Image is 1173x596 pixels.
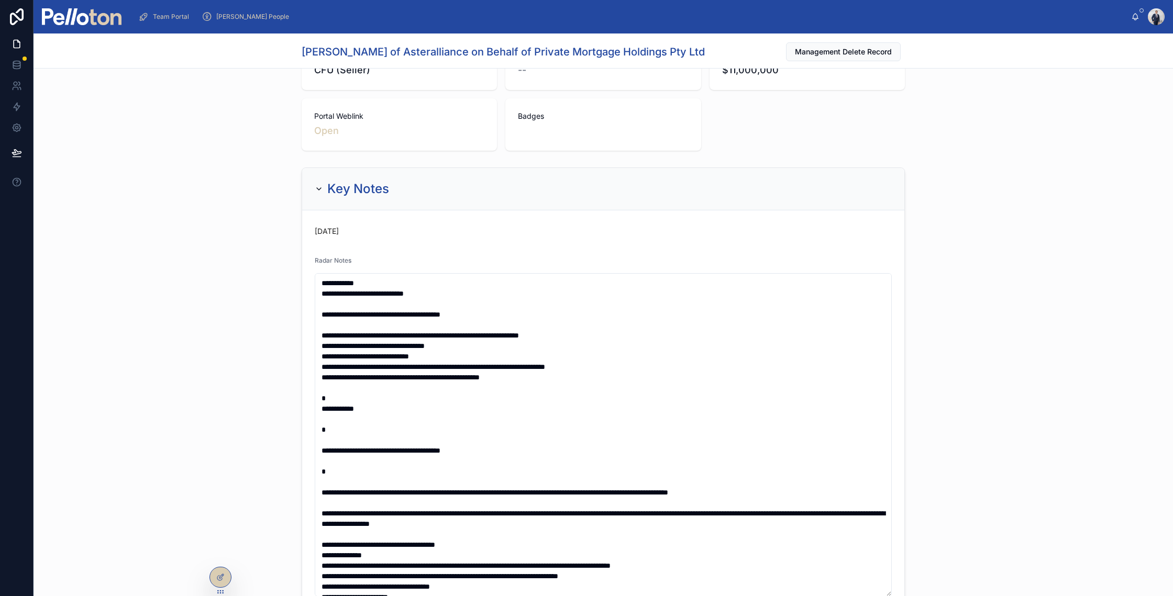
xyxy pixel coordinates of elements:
[786,42,901,61] button: Management Delete Record
[518,63,526,77] span: --
[315,256,351,264] span: Radar Notes
[315,226,339,237] p: [DATE]
[198,7,296,26] a: [PERSON_NAME] People
[153,13,189,21] span: Team Portal
[314,125,339,136] a: Open
[216,13,289,21] span: [PERSON_NAME] People
[327,181,389,197] h2: Key Notes
[302,44,705,59] h1: [PERSON_NAME] of Asteralliance on Behalf of Private Mortgage Holdings Pty Ltd
[42,8,121,25] img: App logo
[130,5,1131,28] div: scrollable content
[722,63,892,77] span: $11,000,000
[314,111,484,121] span: Portal Weblink
[135,7,196,26] a: Team Portal
[314,63,484,77] span: CFU (Seller)
[795,47,892,57] span: Management Delete Record
[518,111,688,121] span: Badges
